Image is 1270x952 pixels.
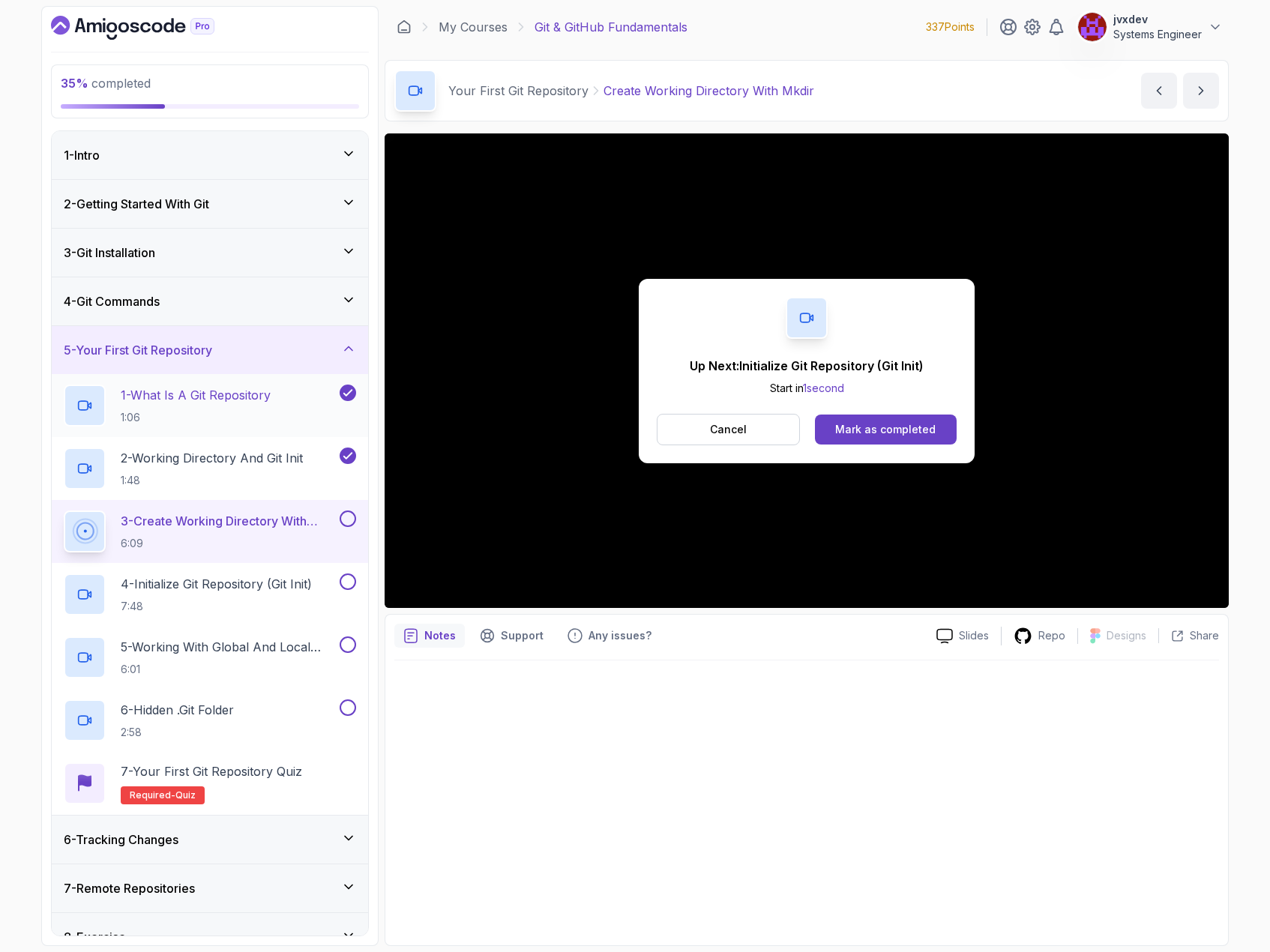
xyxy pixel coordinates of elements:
h3: 8 - Exercise [64,928,126,946]
button: 3-Git Installation [52,229,368,277]
p: 6 - Hidden .git Folder [121,701,234,719]
p: 7:48 [121,599,312,614]
button: 4-Initialize Git Repository (Git Init)7:48 [64,573,356,615]
button: 3-Create Working Directory With Mkdir6:09 [64,510,356,552]
a: Slides [924,628,1001,644]
span: 1 second [803,382,844,394]
h3: 6 - Tracking Changes [64,831,178,849]
span: quiz [175,789,196,801]
h3: 7 - Remote Repositories [64,879,195,897]
div: Mark as completed [835,422,936,437]
p: Cancel [710,422,747,437]
p: Designs [1107,628,1146,643]
p: Your First Git Repository [448,82,589,100]
p: Up Next: Initialize Git Repository (Git Init) [690,357,924,375]
button: Cancel [657,414,800,445]
p: Slides [959,628,989,643]
a: Dashboard [51,16,249,40]
p: 6:01 [121,662,337,677]
p: Support [501,628,544,643]
p: Repo [1038,628,1065,643]
p: Git & GitHub Fundamentals [535,18,687,36]
h3: 3 - Git Installation [64,244,155,262]
p: 5 - Working With Global And Local Configuration [121,638,337,656]
button: Support button [471,624,553,648]
p: Create Working Directory With Mkdir [604,82,814,100]
a: Repo [1002,627,1077,645]
button: Mark as completed [815,415,957,445]
h3: 5 - Your First Git Repository [64,341,212,359]
button: previous content [1141,73,1177,109]
button: 7-Your First Git Repository QuizRequired-quiz [64,762,356,804]
button: 4-Git Commands [52,277,368,325]
p: 6:09 [121,536,337,551]
p: Share [1190,628,1219,643]
button: 5-Working With Global And Local Configuration6:01 [64,636,356,678]
button: 5-Your First Git Repository [52,326,368,374]
p: 3 - Create Working Directory With Mkdir [121,512,337,530]
button: 6-Tracking Changes [52,816,368,864]
iframe: 3 - Create Working Directory with mkdir [385,133,1229,608]
button: Share [1158,628,1219,643]
button: 6-Hidden .git Folder2:58 [64,699,356,741]
button: user profile imagejvxdevSystems Engineer [1077,12,1223,42]
p: Start in [690,381,924,396]
button: 7-Remote Repositories [52,864,368,912]
p: 4 - Initialize Git Repository (Git Init) [121,575,312,593]
p: 1:48 [121,473,303,488]
p: Any issues? [589,628,651,643]
h3: 2 - Getting Started With Git [64,195,209,213]
span: completed [61,76,151,91]
p: Systems Engineer [1113,27,1202,42]
p: 1 - What Is A Git Repository [121,386,271,404]
button: 1-What Is A Git Repository1:06 [64,385,356,427]
button: Feedback button [559,624,660,648]
p: Notes [424,628,456,643]
h3: 4 - Git Commands [64,292,160,310]
a: Dashboard [397,19,412,34]
button: 2-Working Directory And Git Init1:48 [64,448,356,489]
span: Required- [130,789,175,801]
p: 2:58 [121,725,234,740]
button: 1-Intro [52,131,368,179]
p: 1:06 [121,410,271,425]
button: 2-Getting Started With Git [52,180,368,228]
p: 337 Points [926,19,975,34]
p: 2 - Working Directory And Git Init [121,449,303,467]
button: next content [1183,73,1219,109]
img: user profile image [1078,13,1107,41]
p: jvxdev [1113,12,1202,27]
a: My Courses [439,18,508,36]
span: 35 % [61,76,88,91]
button: notes button [394,624,465,648]
p: 7 - Your First Git Repository Quiz [121,762,302,780]
h3: 1 - Intro [64,146,100,164]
